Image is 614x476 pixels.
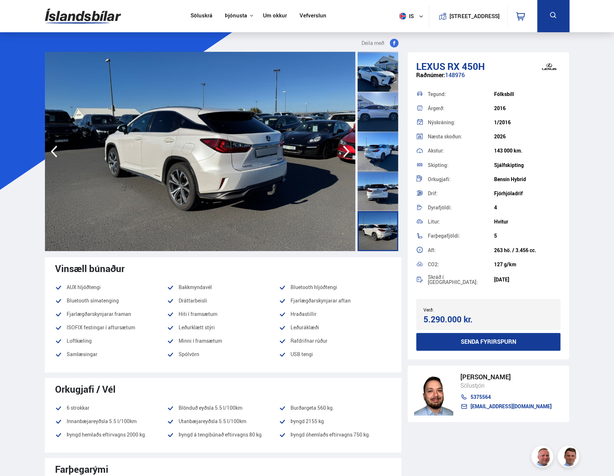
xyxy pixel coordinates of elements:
li: Blönduð eyðsla 5.5 l/100km [167,404,279,412]
div: Sölustjóri [460,381,552,390]
button: Senda fyrirspurn [416,333,561,351]
div: Næsta skoðun: [428,134,494,139]
li: Fjarlægðarskynjarar framan [55,310,167,318]
div: 1/2016 [494,120,560,125]
li: Burðargeta 560 kg. [279,404,391,412]
div: 143 000 km. [494,148,560,154]
div: 5 [494,233,560,239]
li: Hiti í framsætum [167,310,279,318]
li: USB tengi [279,350,391,363]
span: is [396,13,414,20]
div: CO2: [428,262,494,267]
img: svg+xml;base64,PHN2ZyB4bWxucz0iaHR0cDovL3d3dy53My5vcmcvMjAwMC9zdmciIHdpZHRoPSI1MTIiIGhlaWdodD0iNT... [399,13,406,20]
img: siFngHWaQ9KaOqBr.png [532,447,554,468]
li: Utanbæjareyðsla 5.5 l/100km [167,417,279,426]
div: Dyrafjöldi: [428,205,494,210]
div: Hvítur [494,219,560,225]
li: 6 strokkar [55,404,167,412]
div: Bensín Hybrid [494,176,560,182]
li: Fjarlægðarskynjarar aftan [279,296,391,305]
img: FbJEzSuNWCJXmdc-.webp [559,447,580,468]
a: 5375564 [460,394,552,400]
span: RX 450H [447,60,485,73]
li: AUX hljóðtengi [55,283,167,292]
div: Tegund: [428,92,494,97]
div: 127 g/km [494,262,560,267]
li: Þyngd á tengibúnað eftirvagns 80 kg. [167,430,279,439]
div: Afl: [428,248,494,253]
div: 263 hö. / 3.456 cc. [494,247,560,253]
div: Akstur: [428,148,494,153]
li: Bakkmyndavél [167,283,279,292]
div: Farþegafjöldi: [428,233,494,238]
div: [PERSON_NAME] [460,373,552,381]
li: Þyngd óhemlaðs eftirvagns 750 kg. [279,430,391,444]
div: 2026 [494,134,560,139]
li: Samlæsingar [55,350,167,359]
li: Hraðastillir [279,310,391,318]
span: Deila með: [362,39,385,47]
div: Drif: [428,191,494,196]
img: brand logo [535,56,564,78]
button: Opna LiveChat spjallviðmót [6,3,28,25]
li: Minni í framsætum [167,337,279,345]
li: Innanbæjareyðsla 5.5 l/100km [55,417,167,426]
li: ISOFIX festingar í aftursætum [55,323,167,332]
button: is [396,5,429,27]
span: Lexus [416,60,445,73]
button: Þjónusta [225,12,247,19]
div: Farþegarými [55,464,391,475]
div: Skráð í [GEOGRAPHIC_DATA]: [428,275,494,285]
li: Leðuráklæði [279,323,391,332]
div: 148976 [416,72,561,86]
div: Nýskráning: [428,120,494,125]
div: Vinsæll búnaður [55,263,391,274]
button: [STREET_ADDRESS] [452,13,497,19]
div: 2016 [494,105,560,111]
div: Litur: [428,219,494,224]
li: Bluetooth símatenging [55,296,167,305]
div: Fjórhjóladrif [494,191,560,196]
div: Sjálfskipting [494,162,560,168]
li: Spólvörn [167,350,279,359]
div: [DATE] [494,277,560,283]
li: Leðurklætt stýri [167,323,279,332]
div: Fólksbíll [494,91,560,97]
div: Verð: [423,307,488,312]
div: 4 [494,205,560,210]
a: [STREET_ADDRESS] [433,6,503,26]
li: Þyngd 2155 kg. [279,417,391,426]
a: Vefverslun [300,12,326,20]
img: 3637313.jpeg [45,52,355,251]
a: [EMAIL_ADDRESS][DOMAIN_NAME] [460,404,552,409]
span: Raðnúmer: [416,71,445,79]
a: Um okkur [263,12,287,20]
li: Þyngd hemlaðs eftirvagns 2000 kg. [55,430,167,439]
div: Árgerð: [428,106,494,111]
div: Skipting: [428,163,494,168]
li: Bluetooth hljóðtengi [279,283,391,292]
img: G0Ugv5HjCgRt.svg [45,4,121,28]
li: Loftkæling [55,337,167,345]
img: nhp88E3Fdnt1Opn2.png [414,372,453,416]
a: Söluskrá [191,12,212,20]
div: 5.290.000 kr. [423,314,486,324]
div: Orkugjafi / Vél [55,384,391,394]
div: Orkugjafi: [428,177,494,182]
li: Rafdrifnar rúður [279,337,391,345]
button: Deila með: [359,39,401,47]
li: Dráttarbeisli [167,296,279,305]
